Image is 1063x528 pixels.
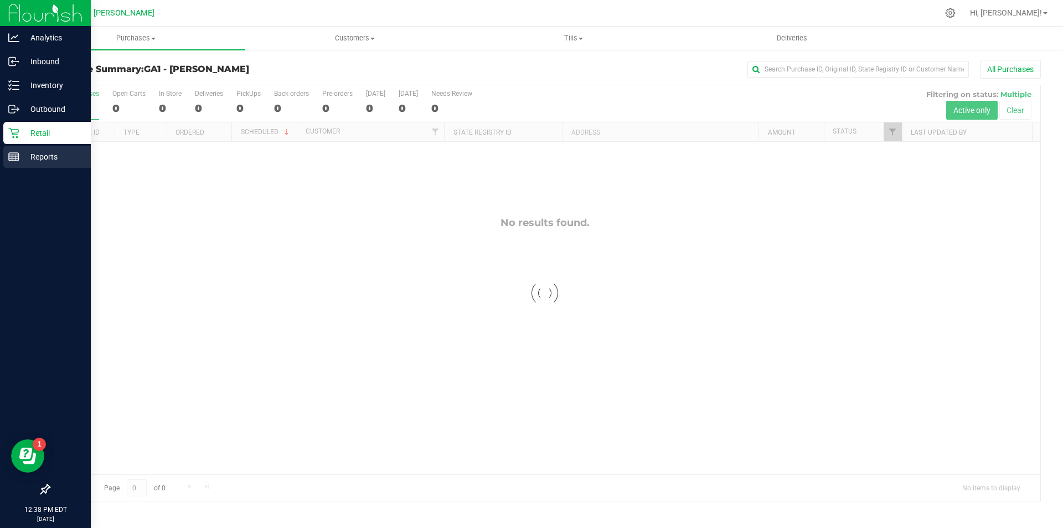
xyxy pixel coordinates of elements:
inline-svg: Inventory [8,80,19,91]
a: Customers [245,27,464,50]
p: [DATE] [5,515,86,523]
inline-svg: Inbound [8,56,19,67]
span: Deliveries [762,33,822,43]
span: GA1 - [PERSON_NAME] [72,8,154,18]
h3: Purchase Summary: [49,64,379,74]
inline-svg: Reports [8,151,19,162]
span: Purchases [27,33,245,43]
inline-svg: Analytics [8,32,19,43]
a: Tills [464,27,683,50]
p: Outbound [19,102,86,116]
span: Tills [465,33,682,43]
a: Deliveries [683,27,901,50]
p: Analytics [19,31,86,44]
button: All Purchases [980,60,1041,79]
input: Search Purchase ID, Original ID, State Registry ID or Customer Name... [747,61,969,78]
p: Inventory [19,79,86,92]
span: Hi, [PERSON_NAME]! [970,8,1042,17]
inline-svg: Retail [8,127,19,139]
p: Retail [19,126,86,140]
span: Customers [246,33,463,43]
span: GA1 - [PERSON_NAME] [144,64,249,74]
div: Manage settings [943,8,957,18]
iframe: Resource center [11,439,44,473]
p: Inbound [19,55,86,68]
p: Reports [19,150,86,163]
a: Purchases [27,27,245,50]
p: 12:38 PM EDT [5,505,86,515]
iframe: Resource center unread badge [33,438,46,451]
inline-svg: Outbound [8,104,19,115]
